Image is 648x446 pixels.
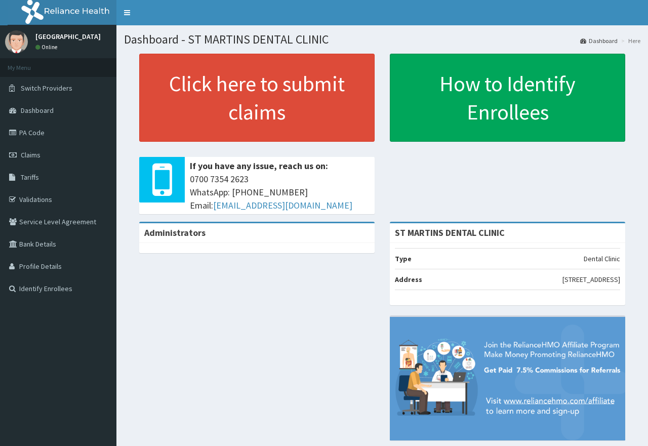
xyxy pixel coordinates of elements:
h1: Dashboard - ST MARTINS DENTAL CLINIC [124,33,640,46]
li: Here [619,36,640,45]
a: How to Identify Enrollees [390,54,625,142]
img: User Image [5,30,28,53]
span: 0700 7354 2623 WhatsApp: [PHONE_NUMBER] Email: [190,173,370,212]
a: [EMAIL_ADDRESS][DOMAIN_NAME] [213,199,352,211]
b: Administrators [144,227,206,238]
p: Dental Clinic [584,254,620,264]
a: Online [35,44,60,51]
b: Address [395,275,422,284]
p: [GEOGRAPHIC_DATA] [35,33,101,40]
b: Type [395,254,412,263]
a: Dashboard [580,36,618,45]
strong: ST MARTINS DENTAL CLINIC [395,227,505,238]
p: [STREET_ADDRESS] [562,274,620,285]
span: Tariffs [21,173,39,182]
b: If you have any issue, reach us on: [190,160,328,172]
img: provider-team-banner.png [390,317,625,440]
span: Dashboard [21,106,54,115]
span: Claims [21,150,40,159]
a: Click here to submit claims [139,54,375,142]
span: Switch Providers [21,84,72,93]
